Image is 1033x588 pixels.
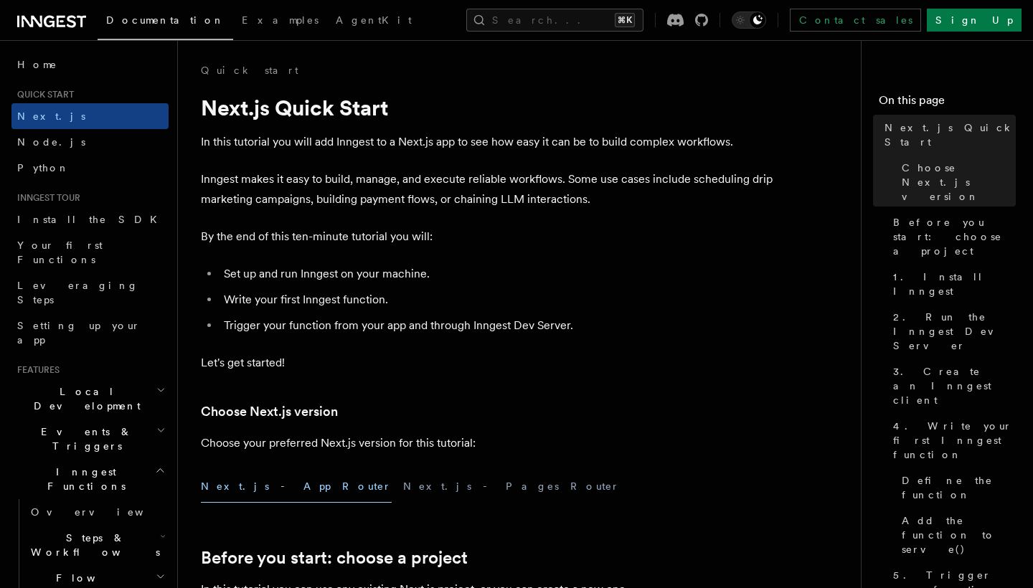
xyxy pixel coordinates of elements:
[220,316,775,336] li: Trigger your function from your app and through Inngest Dev Server.
[887,359,1016,413] a: 3. Create an Inngest client
[201,402,338,422] a: Choose Next.js version
[31,506,179,518] span: Overview
[201,95,775,120] h1: Next.js Quick Start
[403,470,620,503] button: Next.js - Pages Router
[879,92,1016,115] h4: On this page
[25,531,160,559] span: Steps & Workflows
[242,14,319,26] span: Examples
[466,9,643,32] button: Search...⌘K
[11,272,169,313] a: Leveraging Steps
[11,465,155,493] span: Inngest Functions
[17,57,57,72] span: Home
[893,364,1016,407] span: 3. Create an Inngest client
[201,132,775,152] p: In this tutorial you will add Inngest to a Next.js app to see how easy it can be to build complex...
[896,155,1016,209] a: Choose Next.js version
[201,227,775,247] p: By the end of this ten-minute tutorial you will:
[615,13,635,27] kbd: ⌘K
[17,320,141,346] span: Setting up your app
[17,162,70,174] span: Python
[893,215,1016,258] span: Before you start: choose a project
[17,240,103,265] span: Your first Functions
[896,508,1016,562] a: Add the function to serve()
[11,192,80,204] span: Inngest tour
[927,9,1022,32] a: Sign Up
[790,9,921,32] a: Contact sales
[11,419,169,459] button: Events & Triggers
[17,110,85,122] span: Next.js
[233,4,327,39] a: Examples
[201,548,468,568] a: Before you start: choose a project
[887,413,1016,468] a: 4. Write your first Inngest function
[11,207,169,232] a: Install the SDK
[220,290,775,310] li: Write your first Inngest function.
[11,425,156,453] span: Events & Triggers
[11,103,169,129] a: Next.js
[11,129,169,155] a: Node.js
[106,14,225,26] span: Documentation
[98,4,233,40] a: Documentation
[201,169,775,209] p: Inngest makes it easy to build, manage, and execute reliable workflows. Some use cases include sc...
[25,525,169,565] button: Steps & Workflows
[11,232,169,272] a: Your first Functions
[887,209,1016,264] a: Before you start: choose a project
[11,89,74,100] span: Quick start
[902,473,1016,502] span: Define the function
[879,115,1016,155] a: Next.js Quick Start
[17,280,138,305] span: Leveraging Steps
[17,136,85,148] span: Node.js
[11,155,169,181] a: Python
[732,11,766,29] button: Toggle dark mode
[11,52,169,77] a: Home
[11,313,169,353] a: Setting up your app
[201,470,392,503] button: Next.js - App Router
[201,63,298,77] a: Quick start
[893,310,1016,353] span: 2. Run the Inngest Dev Server
[893,270,1016,298] span: 1. Install Inngest
[11,384,156,413] span: Local Development
[201,433,775,453] p: Choose your preferred Next.js version for this tutorial:
[11,459,169,499] button: Inngest Functions
[902,161,1016,204] span: Choose Next.js version
[11,364,60,376] span: Features
[201,353,775,373] p: Let's get started!
[896,468,1016,508] a: Define the function
[220,264,775,284] li: Set up and run Inngest on your machine.
[893,419,1016,462] span: 4. Write your first Inngest function
[336,14,412,26] span: AgentKit
[17,214,166,225] span: Install the SDK
[11,379,169,419] button: Local Development
[25,499,169,525] a: Overview
[885,120,1016,149] span: Next.js Quick Start
[902,513,1016,556] span: Add the function to serve()
[887,304,1016,359] a: 2. Run the Inngest Dev Server
[887,264,1016,304] a: 1. Install Inngest
[327,4,420,39] a: AgentKit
